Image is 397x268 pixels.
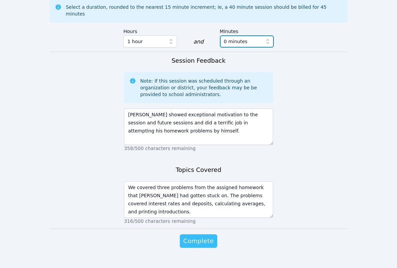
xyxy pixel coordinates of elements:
textarea: We covered three problems from the assigned homework that [PERSON_NAME] had gotten stuck on. The ... [124,181,273,218]
div: Select a duration, rounded to the nearest 15 minute increment; ie, a 40 minute session should be ... [66,4,342,17]
span: 1 hour [127,37,142,46]
label: Minutes [220,25,274,35]
h3: Topics Covered [176,165,221,175]
span: 0 minutes [224,37,247,46]
div: Note: If this session was scheduled through an organization or district, your feedback may be be ... [140,78,267,98]
p: 358/500 characters remaining [124,145,273,152]
div: and [193,38,203,46]
p: 316/500 characters remaining [124,218,273,225]
button: 1 hour [123,35,177,48]
label: Hours [123,25,177,35]
h3: Session Feedback [171,56,225,65]
span: Complete [183,236,213,246]
textarea: [PERSON_NAME] showed exceptional motivation to the session and future sessions and did a terrific... [124,109,273,145]
button: 0 minutes [220,35,274,48]
button: Complete [180,234,217,248]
